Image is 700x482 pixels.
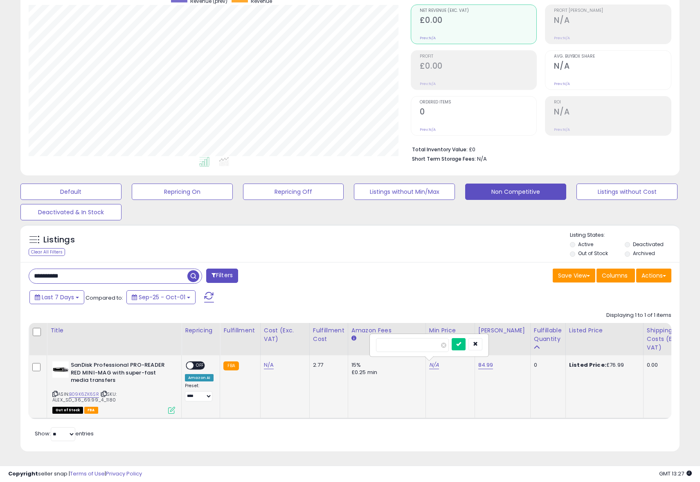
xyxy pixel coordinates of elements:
[132,184,233,200] button: Repricing On
[351,335,356,342] small: Amazon Fees.
[52,361,69,378] img: 31VnumSitFL._SL40_.jpg
[578,241,593,248] label: Active
[412,144,665,154] li: £0
[29,248,65,256] div: Clear All Filters
[420,9,537,13] span: Net Revenue (Exc. VAT)
[8,470,142,478] div: seller snap | |
[429,326,471,335] div: Min Price
[478,361,493,369] a: 84.99
[477,155,487,163] span: N/A
[554,9,671,13] span: Profit [PERSON_NAME]
[206,269,238,283] button: Filters
[223,326,257,335] div: Fulfillment
[465,184,566,200] button: Non Competitive
[633,241,664,248] label: Deactivated
[596,269,635,282] button: Columns
[420,54,537,59] span: Profit
[554,61,671,72] h2: N/A
[69,391,99,398] a: B09K6ZK6SR
[70,470,105,478] a: Terms of Use
[554,36,570,40] small: Prev: N/A
[554,81,570,86] small: Prev: N/A
[43,234,75,246] h5: Listings
[636,269,671,282] button: Actions
[553,269,595,282] button: Save View
[576,184,677,200] button: Listings without Cost
[606,312,671,319] div: Displaying 1 to 1 of 1 items
[52,391,117,403] span: | SKU: ALEX_SD_36_69.99_4_1180
[578,250,608,257] label: Out of Stock
[264,326,306,343] div: Cost (Exc. VAT)
[71,361,170,386] b: SanDisk Professional PRO-READER RED MINI-MAG with super-fast media transfers
[478,326,527,335] div: [PERSON_NAME]
[351,369,419,376] div: £0.25 min
[354,184,455,200] button: Listings without Min/Max
[412,146,468,153] b: Total Inventory Value:
[420,81,436,86] small: Prev: N/A
[243,184,344,200] button: Repricing Off
[185,374,214,381] div: Amazon AI
[412,155,476,162] b: Short Term Storage Fees:
[86,294,123,302] span: Compared to:
[659,470,692,478] span: 2025-10-9 13:27 GMT
[420,100,537,105] span: Ordered Items
[351,326,422,335] div: Amazon Fees
[602,271,628,280] span: Columns
[106,470,142,478] a: Privacy Policy
[351,361,419,369] div: 15%
[313,326,344,343] div: Fulfillment Cost
[20,184,122,200] button: Default
[569,361,637,369] div: £76.99
[420,16,537,27] h2: £0.00
[554,54,671,59] span: Avg. Buybox Share
[223,361,239,370] small: FBA
[647,361,686,369] div: 0.00
[647,326,689,352] div: Shipping Costs (Exc. VAT)
[420,36,436,40] small: Prev: N/A
[50,326,178,335] div: Title
[264,361,274,369] a: N/A
[570,231,680,239] p: Listing States:
[42,293,74,301] span: Last 7 Days
[554,16,671,27] h2: N/A
[185,383,214,401] div: Preset:
[633,250,655,257] label: Archived
[569,326,640,335] div: Listed Price
[139,293,185,301] span: Sep-25 - Oct-01
[429,361,439,369] a: N/A
[554,100,671,105] span: ROI
[52,361,175,413] div: ASIN:
[420,107,537,118] h2: 0
[420,61,537,72] h2: £0.00
[84,407,98,414] span: FBA
[554,107,671,118] h2: N/A
[194,362,207,369] span: OFF
[313,361,342,369] div: 2.77
[35,430,94,437] span: Show: entries
[534,326,562,343] div: Fulfillable Quantity
[126,290,196,304] button: Sep-25 - Oct-01
[29,290,84,304] button: Last 7 Days
[20,204,122,220] button: Deactivated & In Stock
[8,470,38,478] strong: Copyright
[52,407,83,414] span: All listings that are currently out of stock and unavailable for purchase on Amazon
[185,326,216,335] div: Repricing
[420,127,436,132] small: Prev: N/A
[554,127,570,132] small: Prev: N/A
[569,361,606,369] b: Listed Price:
[534,361,559,369] div: 0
